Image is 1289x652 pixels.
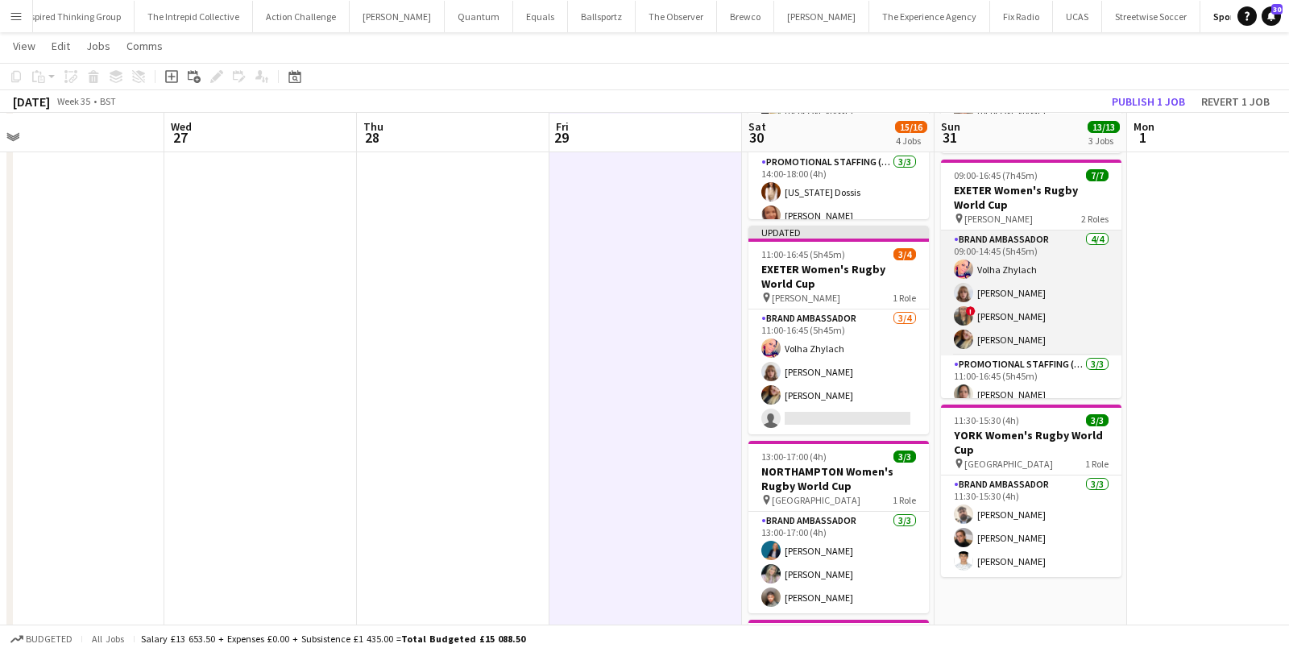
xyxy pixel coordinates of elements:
span: 15/16 [895,121,927,133]
span: 1 Role [1085,458,1109,470]
button: Equals [513,1,568,32]
div: Salary £13 653.50 + Expenses £0.00 + Subsistence £1 435.00 = [141,633,525,645]
div: 3 Jobs [1088,135,1119,147]
span: Sat [748,119,766,134]
span: 27 [168,128,192,147]
span: 30 [1271,4,1283,15]
app-card-role: Brand Ambassador4/409:00-14:45 (5h45m)Volha Zhylach[PERSON_NAME]![PERSON_NAME][PERSON_NAME] [941,230,1121,355]
button: [PERSON_NAME] [350,1,445,32]
span: [PERSON_NAME] [772,292,840,304]
span: 13:00-17:00 (4h) [761,451,827,463]
span: 1 [1131,128,1154,147]
span: All jobs [89,633,127,645]
app-job-card: 11:30-15:30 (4h)3/3YORK Women's Rugby World Cup [GEOGRAPHIC_DATA]1 RoleBrand Ambassador3/311:30-1... [941,405,1121,577]
app-job-card: Updated11:00-16:45 (5h45m)3/4EXETER Women's Rugby World Cup [PERSON_NAME]1 RoleBrand Ambassador3/... [748,226,929,434]
button: Budgeted [8,630,75,648]
a: View [6,35,42,56]
h3: YORK Women's Rugby World Cup [941,428,1121,457]
span: Total Budgeted £15 088.50 [401,633,525,645]
button: The Observer [636,1,717,32]
span: 3/4 [893,248,916,260]
span: Sun [941,119,960,134]
span: Fri [556,119,569,134]
span: Budgeted [26,633,73,645]
span: View [13,39,35,53]
button: The Intrepid Collective [135,1,253,32]
span: 2 Roles [1081,213,1109,225]
button: Streetwise Soccer [1102,1,1200,32]
span: Week 35 [53,95,93,107]
button: Quantum [445,1,513,32]
button: Inspired Thinking Group [10,1,135,32]
div: [DATE] [13,93,50,110]
button: The Experience Agency [869,1,990,32]
a: Comms [120,35,169,56]
span: Thu [363,119,383,134]
button: Action Challenge [253,1,350,32]
span: Edit [52,39,70,53]
span: 7/7 [1086,169,1109,181]
span: 1 Role [893,494,916,506]
a: Jobs [80,35,117,56]
button: Ballsportz [568,1,636,32]
app-job-card: 13:00-17:00 (4h)3/3NORTHAMPTON Women's Rugby World Cup [GEOGRAPHIC_DATA]1 RoleBrand Ambassador3/3... [748,441,929,613]
app-card-role: Brand Ambassador3/411:00-16:45 (5h45m)Volha Zhylach[PERSON_NAME][PERSON_NAME] [748,309,929,434]
app-card-role: Promotional Staffing (Brand Ambassadors)3/311:00-16:45 (5h45m)[PERSON_NAME] [941,355,1121,467]
button: Publish 1 job [1105,91,1192,112]
span: 13/13 [1088,121,1120,133]
span: [GEOGRAPHIC_DATA] [964,458,1053,470]
app-job-card: 09:00-16:45 (7h45m)7/7EXETER Women's Rugby World Cup [PERSON_NAME]2 RolesBrand Ambassador4/409:00... [941,160,1121,398]
span: [GEOGRAPHIC_DATA] [772,494,860,506]
h3: NORTHAMPTON Women's Rugby World Cup [748,464,929,493]
div: Updated [748,226,929,239]
h3: EXETER Women's Rugby World Cup [748,262,929,291]
button: Revert 1 job [1195,91,1276,112]
span: 29 [553,128,569,147]
a: Edit [45,35,77,56]
span: [PERSON_NAME] [964,213,1033,225]
app-card-role: Promotional Staffing (Brand Ambassadors)3/314:00-18:00 (4h)[US_STATE] Dossis[PERSON_NAME] [748,153,929,255]
span: 28 [361,128,383,147]
div: 4 Jobs [896,135,926,147]
a: 30 [1262,6,1281,26]
span: 11:00-16:45 (5h45m) [761,248,845,260]
button: Brewco [717,1,774,32]
span: 1 Role [893,292,916,304]
span: 30 [746,128,766,147]
button: UCAS [1053,1,1102,32]
button: [PERSON_NAME] [774,1,869,32]
span: 09:00-16:45 (7h45m) [954,169,1038,181]
span: 3/3 [1086,414,1109,426]
span: Wed [171,119,192,134]
span: Mon [1134,119,1154,134]
span: Jobs [86,39,110,53]
button: Fix Radio [990,1,1053,32]
app-card-role: Brand Ambassador3/313:00-17:00 (4h)[PERSON_NAME][PERSON_NAME][PERSON_NAME] [748,512,929,613]
span: ! [966,306,976,316]
span: 3/3 [893,451,916,463]
div: BST [100,95,116,107]
h3: EXETER Women's Rugby World Cup [941,183,1121,212]
app-card-role: Brand Ambassador3/311:30-15:30 (4h)[PERSON_NAME][PERSON_NAME][PERSON_NAME] [941,476,1121,577]
span: 31 [939,128,960,147]
span: Comms [126,39,163,53]
span: 11:30-15:30 (4h) [954,414,1019,426]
